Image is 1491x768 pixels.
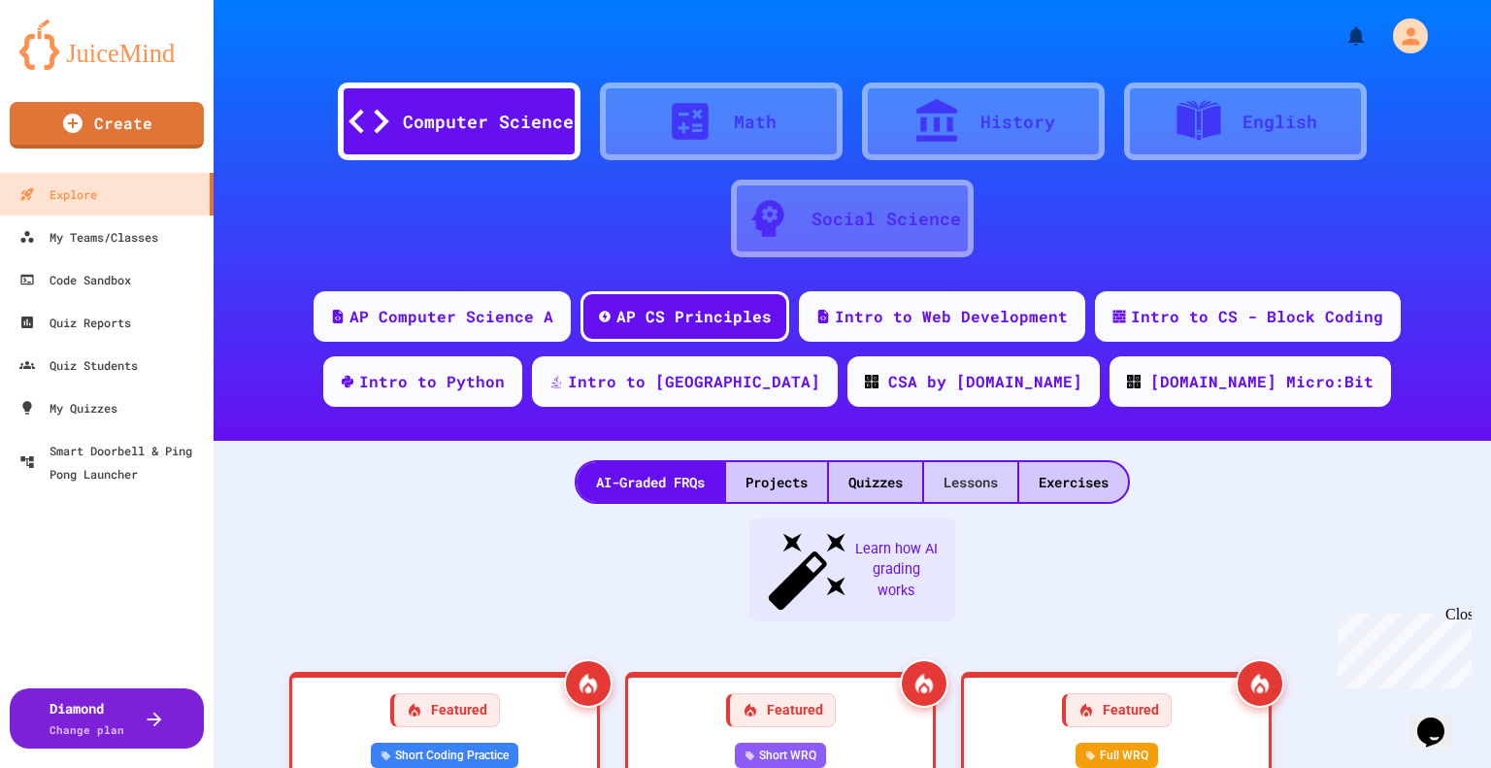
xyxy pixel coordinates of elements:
iframe: chat widget [1330,606,1472,688]
span: Learn how AI grading works [852,539,940,602]
div: English [1242,109,1317,135]
div: My Quizzes [19,396,117,419]
div: My Account [1373,14,1433,58]
img: CODE_logo_RGB.png [865,375,878,388]
div: Intro to Web Development [835,305,1068,328]
div: Quiz Reports [19,311,131,334]
div: Quiz Students [19,353,138,377]
div: CSA by [DOMAIN_NAME] [888,370,1082,393]
div: Intro to [GEOGRAPHIC_DATA] [568,370,820,393]
div: Smart Doorbell & Ping Pong Launcher [19,439,206,485]
div: Quizzes [829,462,922,502]
div: Intro to Python [359,370,505,393]
div: AP Computer Science A [349,305,553,328]
div: Featured [1062,693,1172,727]
button: DiamondChange plan [10,688,204,749]
div: Intro to CS - Block Coding [1131,305,1383,328]
div: Lessons [924,462,1017,502]
div: Projects [726,462,827,502]
img: logo-orange.svg [19,19,194,70]
div: Short Coding Practice [371,743,518,768]
div: Computer Science [403,109,574,135]
div: My Teams/Classes [19,225,158,249]
div: Diamond [50,698,124,739]
div: Social Science [812,206,961,232]
div: Code Sandbox [19,268,131,291]
div: Chat with us now!Close [8,8,134,123]
div: History [980,109,1055,135]
div: Explore [19,183,97,206]
span: Change plan [50,722,124,737]
div: Featured [726,693,836,727]
div: Featured [390,693,500,727]
a: Create [10,102,204,149]
div: Full WRQ [1076,743,1158,768]
div: AI-Graded FRQs [577,462,724,502]
div: Exercises [1019,462,1128,502]
div: Short WRQ [735,743,826,768]
img: CODE_logo_RGB.png [1127,375,1141,388]
iframe: chat widget [1409,690,1472,749]
div: AP CS Principles [616,305,772,328]
div: Math [734,109,777,135]
div: [DOMAIN_NAME] Micro:Bit [1150,370,1374,393]
div: My Notifications [1309,19,1373,52]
